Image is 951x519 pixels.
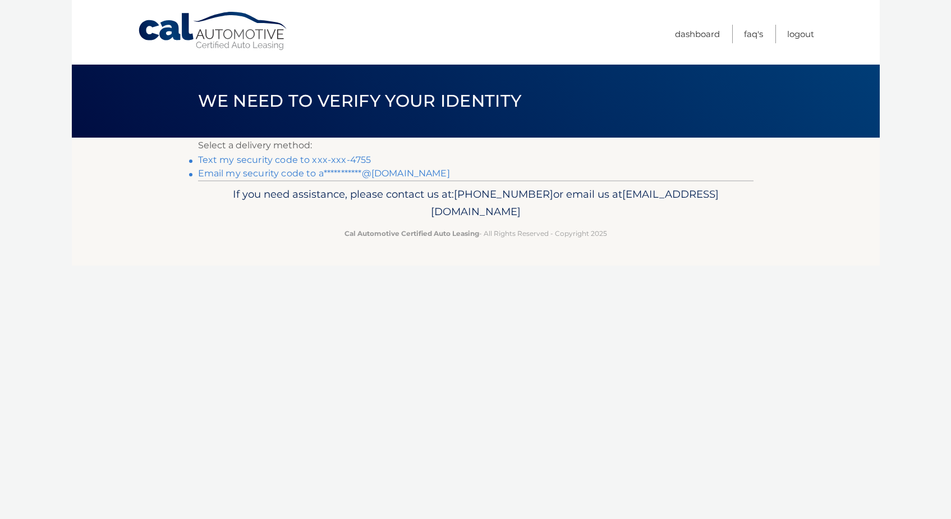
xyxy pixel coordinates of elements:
p: Select a delivery method: [198,138,754,153]
span: [PHONE_NUMBER] [454,188,553,201]
a: Logout [787,25,814,43]
a: Cal Automotive [137,11,289,51]
a: FAQ's [744,25,763,43]
strong: Cal Automotive Certified Auto Leasing [344,229,479,238]
a: Text my security code to xxx-xxx-4755 [198,154,371,165]
span: We need to verify your identity [198,90,522,111]
p: If you need assistance, please contact us at: or email us at [205,185,746,221]
p: - All Rights Reserved - Copyright 2025 [205,227,746,239]
a: Dashboard [675,25,720,43]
